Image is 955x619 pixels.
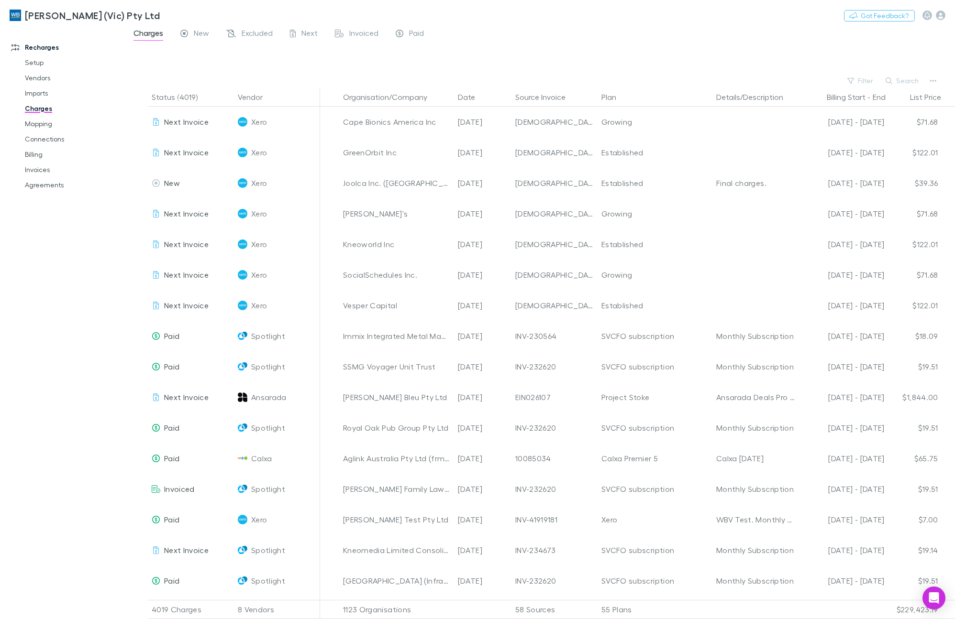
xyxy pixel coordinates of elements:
[238,392,247,402] img: Ansarada's Logo
[885,137,942,168] div: $122.01
[25,10,160,21] h3: [PERSON_NAME] (Vic) Pty Ltd
[515,229,594,260] div: [DEMOGRAPHIC_DATA]-6578810
[343,413,450,443] div: Royal Oak Pub Group Pty Ltd
[601,565,709,596] div: SVCFO subscription
[164,209,209,218] span: Next Invoice
[885,260,942,290] div: $71.68
[802,504,885,535] div: [DATE] - [DATE]
[601,198,709,229] div: Growing
[515,198,594,229] div: [DEMOGRAPHIC_DATA]-6578810
[15,101,132,116] a: Charges
[238,301,247,310] img: Xero's Logo
[802,137,885,168] div: [DATE] - [DATE]
[238,87,274,107] button: Vendor
[238,239,247,249] img: Xero's Logo
[515,260,594,290] div: [DEMOGRAPHIC_DATA]-6578810
[15,147,132,162] a: Billing
[601,87,628,107] button: Plan
[843,75,879,87] button: Filter
[515,474,594,504] div: INV-232620
[343,382,450,413] div: [PERSON_NAME] Bleu Pty Ltd
[885,168,942,198] div: $39.36
[601,168,709,198] div: Established
[802,229,885,260] div: [DATE] - [DATE]
[601,137,709,168] div: Established
[873,87,886,107] button: End
[164,484,195,493] span: Invoiced
[458,87,487,107] button: Date
[454,107,511,137] div: [DATE]
[238,545,247,555] img: Spotlight's Logo
[515,321,594,351] div: INV-230564
[164,117,209,126] span: Next Invoice
[251,229,267,260] span: Xero
[881,75,924,87] button: Search
[454,382,511,413] div: [DATE]
[454,198,511,229] div: [DATE]
[716,443,795,474] div: Calxa [DATE]
[15,86,132,101] a: Imports
[454,260,511,290] div: [DATE]
[454,504,511,535] div: [DATE]
[164,301,209,310] span: Next Invoice
[515,565,594,596] div: INV-232620
[238,576,247,586] img: Spotlight's Logo
[515,351,594,382] div: INV-232620
[598,600,712,619] div: 55 Plans
[164,423,179,432] span: Paid
[148,600,234,619] div: 4019 Charges
[164,270,209,279] span: Next Invoice
[802,413,885,443] div: [DATE] - [DATE]
[343,351,450,382] div: SSMG Voyager Unit Trust
[251,413,285,443] span: Spotlight
[15,55,132,70] a: Setup
[454,229,511,260] div: [DATE]
[10,10,21,21] img: William Buck (Vic) Pty Ltd's Logo
[251,260,267,290] span: Xero
[885,229,942,260] div: $122.01
[238,331,247,341] img: Spotlight's Logo
[716,382,795,413] div: Ansarada Deals Pro 1GB - Month to Month
[164,362,179,371] span: Paid
[251,290,267,321] span: Xero
[454,443,511,474] div: [DATE]
[251,535,285,565] span: Spotlight
[251,443,272,474] span: Calxa
[601,107,709,137] div: Growing
[238,454,247,463] img: Calxa's Logo
[15,116,132,131] a: Mapping
[802,321,885,351] div: [DATE] - [DATE]
[802,535,885,565] div: [DATE] - [DATE]
[238,515,247,524] img: Xero's Logo
[802,168,885,198] div: [DATE] - [DATE]
[885,443,942,474] div: $65.75
[301,28,318,41] span: Next
[15,131,132,147] a: Connections
[343,87,439,107] button: Organisation/Company
[716,87,795,107] button: Details/Description
[885,565,942,596] div: $19.51
[802,87,895,107] div: -
[601,351,709,382] div: SVCFO subscription
[454,137,511,168] div: [DATE]
[716,535,795,565] div: Monthly Subscription
[15,70,132,86] a: Vendors
[251,351,285,382] span: Spotlight
[238,148,247,157] img: Xero's Logo
[238,209,247,218] img: Xero's Logo
[15,162,132,177] a: Invoices
[885,107,942,137] div: $71.68
[251,168,267,198] span: Xero
[164,331,179,340] span: Paid
[515,168,594,198] div: [DEMOGRAPHIC_DATA]-6578810
[164,515,179,524] span: Paid
[802,565,885,596] div: [DATE] - [DATE]
[601,260,709,290] div: Growing
[885,600,942,619] div: $229,423.19
[716,504,795,535] div: WBV Test. Monthly Subscription, Grow, [DATE] to [DATE] 90% Discount.
[343,260,450,290] div: SocialSchedules Inc.
[454,290,511,321] div: [DATE]
[251,382,287,413] span: Ansarada
[349,28,378,41] span: Invoiced
[827,87,866,107] button: Billing Start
